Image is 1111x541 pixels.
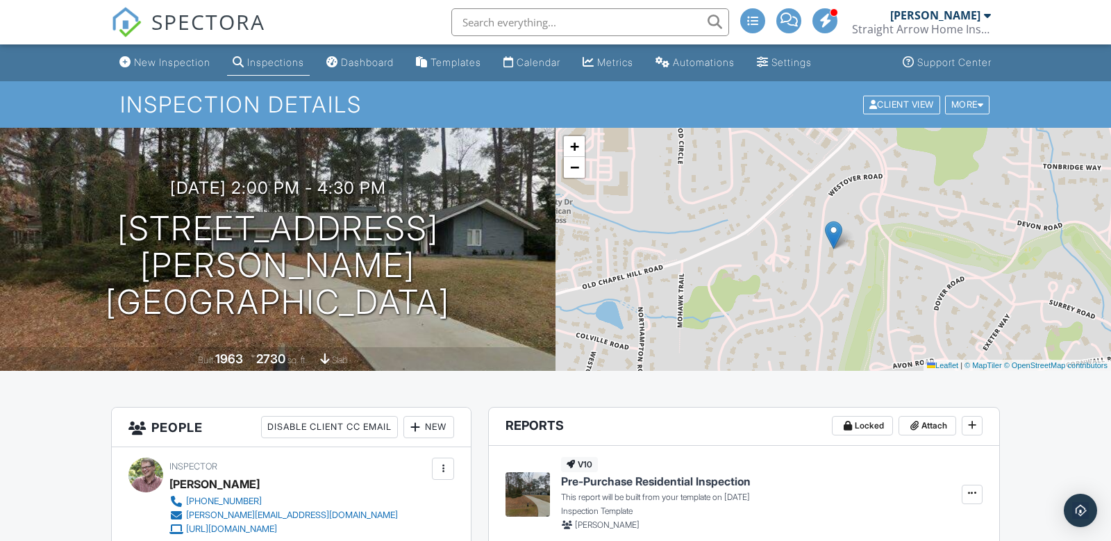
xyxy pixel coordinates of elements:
div: Support Center [917,56,992,68]
h3: People [112,408,471,447]
a: Templates [410,50,487,76]
div: [URL][DOMAIN_NAME] [186,524,277,535]
div: [PERSON_NAME] [169,474,260,494]
div: Templates [431,56,481,68]
span: + [570,138,579,155]
div: Open Intercom Messenger [1064,494,1097,527]
img: The Best Home Inspection Software - Spectora [111,7,142,38]
a: Inspections [227,50,310,76]
div: Straight Arrow Home Inspection [852,22,991,36]
a: Zoom in [564,136,585,157]
span: − [570,158,579,176]
div: Disable Client CC Email [261,416,398,438]
a: [PHONE_NUMBER] [169,494,398,508]
a: Support Center [897,50,997,76]
a: Dashboard [321,50,399,76]
h3: [DATE] 2:00 pm - 4:30 pm [170,178,386,197]
div: Settings [771,56,812,68]
span: slab [332,355,347,365]
div: Metrics [597,56,633,68]
span: Inspector [169,461,217,472]
div: Client View [863,95,940,114]
a: Calendar [498,50,566,76]
a: Settings [751,50,817,76]
input: Search everything... [451,8,729,36]
div: More [945,95,990,114]
a: © OpenStreetMap contributors [1004,361,1108,369]
div: [PERSON_NAME] [890,8,980,22]
h1: Inspection Details [120,92,991,117]
a: [URL][DOMAIN_NAME] [169,522,398,536]
div: New Inspection [134,56,210,68]
span: Built [198,355,213,365]
div: [PERSON_NAME][EMAIL_ADDRESS][DOMAIN_NAME] [186,510,398,521]
div: Dashboard [341,56,394,68]
img: Marker [825,221,842,249]
span: SPECTORA [151,7,265,36]
a: Leaflet [927,361,958,369]
span: | [960,361,962,369]
a: New Inspection [114,50,216,76]
a: Client View [862,99,944,109]
h1: [STREET_ADDRESS][PERSON_NAME] [GEOGRAPHIC_DATA] [22,210,533,320]
a: SPECTORA [111,19,265,48]
div: Inspections [247,56,304,68]
div: 2730 [256,351,285,366]
div: Automations [673,56,735,68]
span: sq. ft. [287,355,307,365]
div: Calendar [517,56,560,68]
div: 1963 [215,351,243,366]
div: [PHONE_NUMBER] [186,496,262,507]
a: Metrics [577,50,639,76]
div: New [403,416,454,438]
a: Zoom out [564,157,585,178]
a: Automations (Advanced) [650,50,740,76]
a: © MapTiler [964,361,1002,369]
a: [PERSON_NAME][EMAIL_ADDRESS][DOMAIN_NAME] [169,508,398,522]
